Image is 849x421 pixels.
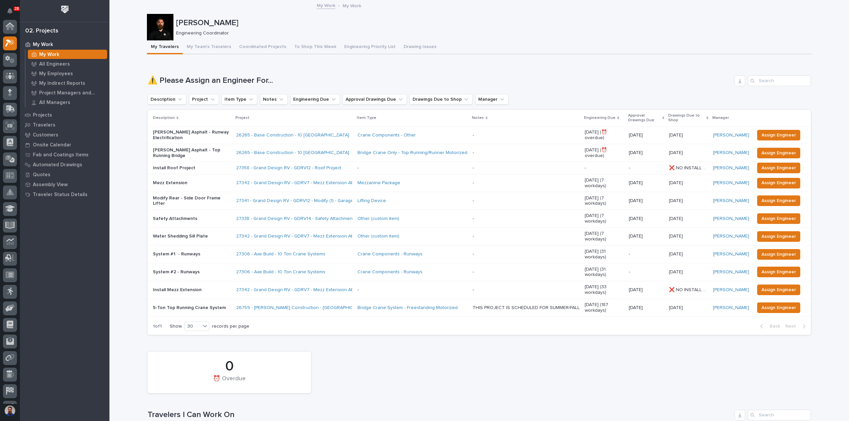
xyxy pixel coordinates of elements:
[629,150,664,156] p: [DATE]
[358,269,423,275] a: Crane Components - Runways
[473,251,474,257] div: -
[629,132,664,138] p: [DATE]
[20,39,109,49] a: My Work
[148,410,732,420] h1: Travelers I Can Work On
[33,152,89,158] p: Fab and Coatings Items
[357,114,376,122] p: Item Type
[713,287,749,293] a: [PERSON_NAME]
[189,94,219,105] button: Project
[3,4,17,18] button: Notifications
[290,94,340,105] button: Engineering Due
[473,305,579,311] div: THIS PROJECT IS SCHEDULED FOR SUMMER/FALL OF 2026
[358,132,416,138] a: Crane Components - Other
[713,269,749,275] a: [PERSON_NAME]
[629,216,664,222] p: [DATE]
[236,269,325,275] a: 27306 - Axe Build - 10 Ton Crane Systems
[669,179,684,186] p: [DATE]
[668,112,704,124] p: Drawings Due to Shop
[236,198,388,204] a: 27341 - Grand Design RV - GDRV12 - Modify (1) - Garage Door Ring Lifter
[669,250,684,257] p: [DATE]
[153,234,231,239] p: Water Shedding Sill Plate
[148,174,811,192] tr: Mezz Extension27342 - Grand Design RV - GDRV7 - Mezz Extension At Overhead Door Mezzanine Package...
[473,150,474,156] div: -
[713,251,749,257] a: [PERSON_NAME]
[761,233,796,240] span: Assign Engineer
[358,251,423,257] a: Crane Components - Runways
[761,131,796,139] span: Assign Engineer
[33,122,55,128] p: Travelers
[39,71,73,77] p: My Employees
[236,305,432,311] a: 26759 - [PERSON_NAME] Construction - [GEOGRAPHIC_DATA] Department 5T Bridge Crane
[713,132,749,138] a: [PERSON_NAME]
[236,132,349,138] a: 26265 - Base Construction - 10 [GEOGRAPHIC_DATA]
[33,132,58,138] p: Customers
[260,94,288,105] button: Notes
[236,180,388,186] a: 27342 - Grand Design RV - GDRV7 - Mezz Extension At Overhead Door
[20,140,109,150] a: Onsite Calendar
[20,110,109,120] a: Projects
[185,323,201,330] div: 30
[713,180,749,186] a: [PERSON_NAME]
[669,197,684,204] p: [DATE]
[148,126,811,144] tr: [PERSON_NAME] Asphalt - Runway Electrification26265 - Base Construction - 10 [GEOGRAPHIC_DATA] Cr...
[33,182,68,188] p: Assembly View
[290,40,340,54] button: To Shop This Week
[585,195,623,207] p: [DATE] (7 workdays)
[148,94,186,105] button: Description
[358,180,400,186] a: Mezzanine Package
[26,50,109,59] a: My Work
[473,234,474,239] div: -
[585,284,623,295] p: [DATE] (33 workdays)
[712,114,729,122] p: Manager
[26,69,109,78] a: My Employees
[748,76,811,86] input: Search
[235,114,249,122] p: Project
[473,198,474,204] div: -
[147,40,183,54] button: My Travelers
[785,323,800,329] span: Next
[713,165,749,171] a: [PERSON_NAME]
[222,94,257,105] button: Item Type
[148,210,811,228] tr: Safety Attachments27338 - Grand Design RV - GDRV14 - Safety Attachments For Tent Vacuum Other (cu...
[176,18,809,28] p: [PERSON_NAME]
[358,305,458,311] a: Bridge Crane System - Freestanding Motorized
[629,269,664,275] p: -
[757,195,800,206] button: Assign Engineer
[20,189,109,199] a: Traveler Status Details
[3,404,17,418] button: users-avatar
[183,40,235,54] button: My Team's Travelers
[629,234,664,239] p: [DATE]
[153,269,231,275] p: System #2 - Runways
[761,149,796,157] span: Assign Engineer
[585,147,623,159] p: [DATE] (⏰ overdue)
[358,150,467,156] a: Bridge Crane Only - Top Running/Runner Motorized
[585,213,623,224] p: [DATE] (7 workdays)
[343,94,407,105] button: Approval Drawings Due
[669,304,684,311] p: [DATE]
[26,98,109,107] a: All Managers
[148,228,811,245] tr: Water Shedding Sill Plate27342 - Grand Design RV - GDRV7 - Mezz Extension At Overhead Door Other ...
[410,94,473,105] button: Drawings Due to Shop
[629,251,664,257] p: -
[25,27,58,35] div: 02. Projects
[629,198,664,204] p: [DATE]
[153,114,175,122] p: Description
[757,148,800,158] button: Assign Engineer
[176,30,807,36] p: Engineering Coordinator
[713,216,749,222] a: [PERSON_NAME]
[761,286,796,294] span: Assign Engineer
[669,215,684,222] p: [DATE]
[400,40,440,54] button: Drawing Issues
[39,52,59,58] p: My Work
[20,150,109,160] a: Fab and Coatings Items
[39,61,70,67] p: All Engineers
[713,198,749,204] a: [PERSON_NAME]
[748,410,811,420] div: Search
[713,234,749,239] a: [PERSON_NAME]
[148,144,811,162] tr: [PERSON_NAME] Asphalt - Top Running Bridge26265 - Base Construction - 10 [GEOGRAPHIC_DATA] Bridge...
[475,94,508,105] button: Manager
[317,1,335,9] a: My Work
[761,164,796,172] span: Assign Engineer
[26,79,109,88] a: My Indirect Reports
